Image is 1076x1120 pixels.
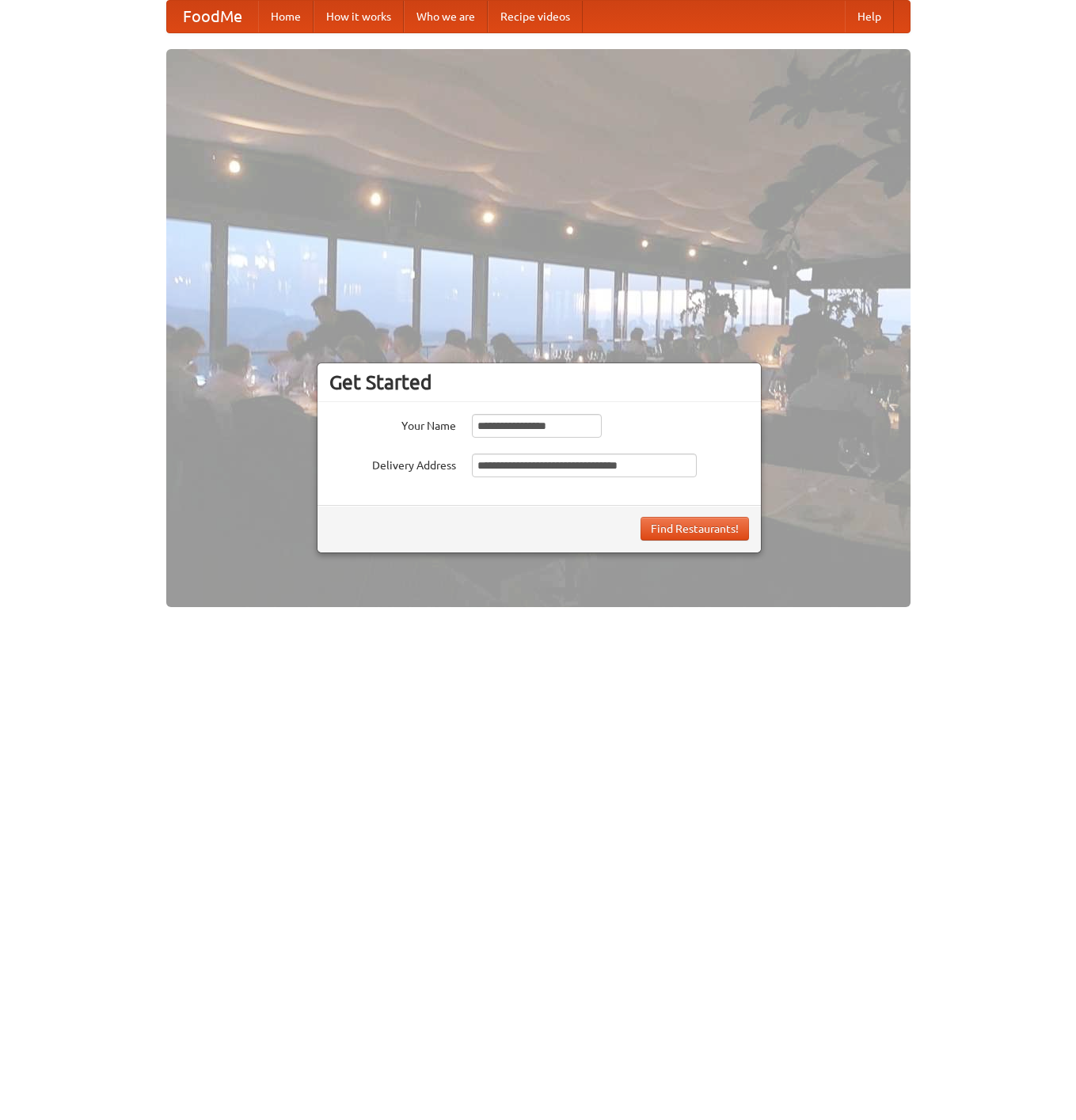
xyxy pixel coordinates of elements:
label: Delivery Address [329,454,456,473]
a: Who we are [404,1,488,32]
label: Your Name [329,414,456,434]
a: Home [258,1,314,32]
a: FoodMe [167,1,258,32]
h3: Get Started [329,370,749,394]
a: Recipe videos [488,1,583,32]
a: How it works [314,1,404,32]
a: Help [845,1,894,32]
button: Find Restaurants! [641,517,749,541]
